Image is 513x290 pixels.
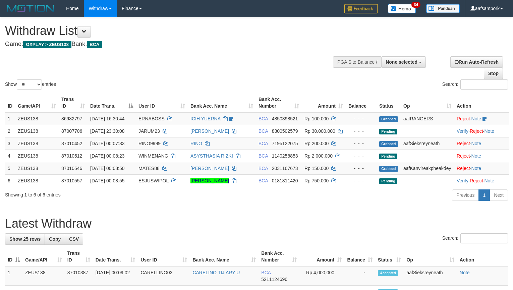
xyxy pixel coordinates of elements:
[344,4,378,13] img: Feedback.jpg
[5,24,335,38] h1: Withdraw List
[87,41,102,48] span: BCA
[272,178,298,183] span: Copy 0181811420 to clipboard
[23,41,71,48] span: OXPLAY > ZEUS138
[304,166,329,171] span: Rp 150.000
[5,266,22,286] td: 1
[15,162,59,174] td: ZEUS138
[136,93,188,112] th: User ID: activate to sort column ascending
[348,128,374,134] div: - - -
[138,266,190,286] td: CARELLINO03
[5,93,15,112] th: ID
[348,115,374,122] div: - - -
[401,162,454,174] td: aafKanvireakpheakdey
[454,125,509,137] td: · ·
[381,56,426,68] button: None selected
[90,128,124,134] span: [DATE] 23:30:08
[454,150,509,162] td: ·
[188,93,256,112] th: Bank Acc. Name: activate to sort column ascending
[190,153,233,159] a: ASYSTHASIA RIZKI
[190,128,229,134] a: [PERSON_NAME]
[457,141,470,146] a: Reject
[138,178,169,183] span: ESJUSWIPOL
[61,116,82,121] span: 86982797
[471,166,481,171] a: Note
[261,270,271,275] span: BCA
[5,247,22,266] th: ID: activate to sort column descending
[61,128,82,134] span: 87007706
[460,79,508,90] input: Search:
[256,93,302,112] th: Bank Acc. Number: activate to sort column ascending
[138,128,160,134] span: JARUM23
[90,178,124,183] span: [DATE] 00:08:55
[5,79,56,90] label: Show entries
[190,178,229,183] a: [PERSON_NAME]
[15,93,59,112] th: Game/API: activate to sort column ascending
[404,266,457,286] td: aafSieksreyneath
[457,153,470,159] a: Reject
[65,233,83,245] a: CSV
[5,233,45,245] a: Show 25 rows
[138,116,165,121] span: ERNABOSS
[333,56,381,68] div: PGA Site Balance /
[90,116,124,121] span: [DATE] 16:30:44
[272,128,298,134] span: Copy 8800502579 to clipboard
[386,59,417,65] span: None selected
[15,112,59,125] td: ZEUS138
[452,189,479,201] a: Previous
[344,247,375,266] th: Balance: activate to sort column ascending
[404,247,457,266] th: Op: activate to sort column ascending
[379,154,397,159] span: Pending
[5,137,15,150] td: 3
[93,247,138,266] th: Date Trans.: activate to sort column ascending
[344,266,375,286] td: -
[59,93,88,112] th: Trans ID: activate to sort column ascending
[5,41,335,48] h4: Game: Bank:
[442,233,508,243] label: Search:
[272,141,298,146] span: Copy 7195122075 to clipboard
[471,141,481,146] a: Note
[304,116,329,121] span: Rp 100.000
[484,128,494,134] a: Note
[93,266,138,286] td: [DATE] 00:09:02
[348,177,374,184] div: - - -
[5,3,56,13] img: MOTION_logo.png
[346,93,377,112] th: Balance
[61,178,82,183] span: 87010557
[450,56,503,68] a: Run Auto-Refresh
[61,141,82,146] span: 87010452
[302,93,346,112] th: Amount: activate to sort column ascending
[90,166,124,171] span: [DATE] 00:08:50
[470,128,483,134] a: Reject
[61,153,82,159] span: 87010512
[5,217,508,230] h1: Latest Withdraw
[454,112,509,125] td: ·
[49,236,61,242] span: Copy
[379,166,398,172] span: Grabbed
[348,153,374,159] div: - - -
[5,112,15,125] td: 1
[470,178,483,183] a: Reject
[454,137,509,150] td: ·
[484,178,494,183] a: Note
[22,266,65,286] td: ZEUS138
[460,233,508,243] input: Search:
[348,165,374,172] div: - - -
[5,125,15,137] td: 2
[138,141,161,146] span: RINO9999
[490,189,508,201] a: Next
[138,247,190,266] th: User ID: activate to sort column ascending
[22,247,65,266] th: Game/API: activate to sort column ascending
[304,141,329,146] span: Rp 200.000
[457,116,470,121] a: Reject
[484,68,503,79] a: Stop
[272,116,298,121] span: Copy 4850398521 to clipboard
[61,166,82,171] span: 87010546
[259,141,268,146] span: BCA
[5,189,209,198] div: Showing 1 to 6 of 6 entries
[5,150,15,162] td: 4
[457,128,468,134] a: Verify
[457,247,508,266] th: Action
[45,233,65,245] a: Copy
[15,125,59,137] td: ZEUS138
[259,128,268,134] span: BCA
